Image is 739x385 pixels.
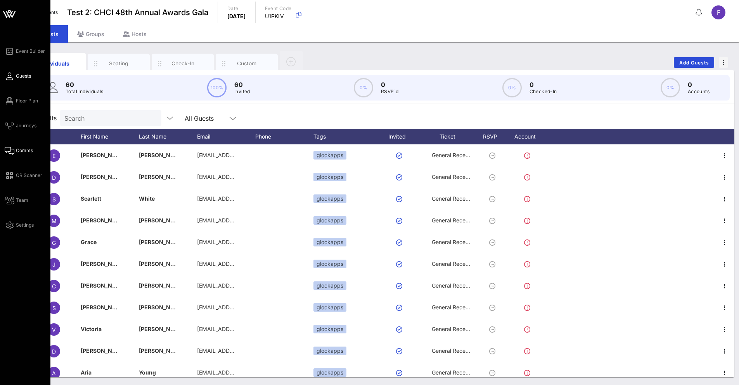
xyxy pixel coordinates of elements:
div: Invited [379,129,422,144]
span: [PERSON_NAME] [81,304,126,310]
div: All Guests [185,115,214,122]
span: [PERSON_NAME] [81,217,126,224]
span: [PERSON_NAME] [139,260,185,267]
p: 0 [381,80,398,89]
span: Victoria [81,326,102,332]
div: glockapps [313,368,346,377]
div: All Guests [180,110,242,126]
span: Add Guests [679,60,710,66]
span: [PERSON_NAME] [81,282,126,289]
a: Event Builder [5,47,45,56]
span: S [52,305,56,311]
div: RSVP [480,129,507,144]
span: D [52,348,56,355]
div: F [711,5,725,19]
span: General Reception [432,173,478,180]
span: General Reception [432,239,478,245]
span: [EMAIL_ADDRESS][DOMAIN_NAME] [197,173,291,180]
a: QR Scanner [5,171,42,180]
div: glockapps [313,151,346,160]
span: General Reception [432,195,478,202]
span: General Reception [432,217,478,224]
span: Floor Plan [16,97,38,104]
div: Seating [102,60,136,67]
div: Groups [68,25,114,43]
span: Aria [81,369,92,376]
p: Checked-In [530,88,557,95]
a: Floor Plan [5,96,38,106]
span: [PERSON_NAME] [81,347,126,354]
span: [PERSON_NAME] [139,347,185,354]
div: Check-In [166,60,200,67]
span: Young [139,369,156,376]
span: [EMAIL_ADDRESS][DOMAIN_NAME] [197,152,291,158]
span: [EMAIL_ADDRESS][DOMAIN_NAME] [197,347,291,354]
p: 60 [234,80,250,89]
p: Invited [234,88,250,95]
div: Email [197,129,255,144]
div: glockapps [313,216,346,225]
span: M [52,218,57,224]
span: [PERSON_NAME] [139,282,185,289]
span: [PERSON_NAME] [139,326,185,332]
a: Comms [5,146,33,155]
div: Individuals [38,59,72,68]
span: Comms [16,147,33,154]
div: Last Name [139,129,197,144]
span: [PERSON_NAME] [139,173,185,180]
span: General Reception [432,152,478,158]
span: [EMAIL_ADDRESS][DOMAIN_NAME] [197,217,291,224]
span: QR Scanner [16,172,42,179]
span: [EMAIL_ADDRESS][DOMAIN_NAME] [197,260,291,267]
span: [PERSON_NAME] [81,152,126,158]
p: Date [227,5,246,12]
span: [EMAIL_ADDRESS][DOMAIN_NAME] [197,282,291,289]
span: Guests [16,73,31,80]
span: E [52,153,55,159]
span: [EMAIL_ADDRESS][DOMAIN_NAME] [197,369,291,376]
div: Custom [230,60,264,67]
div: glockapps [313,281,346,290]
span: [PERSON_NAME] [139,152,185,158]
span: Settings [16,222,34,229]
p: 0 [530,80,557,89]
div: First Name [81,129,139,144]
span: General Reception [432,347,478,354]
span: Event Builder [16,48,45,55]
p: U1PKIV [265,12,292,20]
span: General Reception [432,369,478,376]
span: A [52,370,56,376]
p: Accounts [688,88,710,95]
span: D [52,174,56,181]
span: General Reception [432,326,478,332]
span: G [52,239,56,246]
span: White [139,195,155,202]
span: Grace [81,239,97,245]
span: [EMAIL_ADDRESS][DOMAIN_NAME] [197,239,291,245]
p: Event Code [265,5,292,12]
div: Account [507,129,550,144]
div: Phone [255,129,313,144]
div: glockapps [313,303,346,312]
div: Ticket [422,129,480,144]
span: [PERSON_NAME] [139,217,185,224]
div: glockapps [313,260,346,268]
span: S [52,196,56,203]
p: 60 [66,80,104,89]
div: glockapps [313,173,346,181]
span: [EMAIL_ADDRESS][DOMAIN_NAME] [197,304,291,310]
span: J [52,261,55,268]
span: General Reception [432,260,478,267]
a: Settings [5,220,34,230]
p: 0 [688,80,710,89]
div: Hosts [114,25,156,43]
div: glockapps [313,238,346,246]
div: glockapps [313,347,346,355]
span: Scarlett [81,195,101,202]
span: [EMAIL_ADDRESS][DOMAIN_NAME] [197,326,291,332]
button: Add Guests [674,57,714,68]
span: Team [16,197,28,204]
p: Total Individuals [66,88,104,95]
span: [PERSON_NAME] [81,173,126,180]
span: General Reception [432,282,478,289]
